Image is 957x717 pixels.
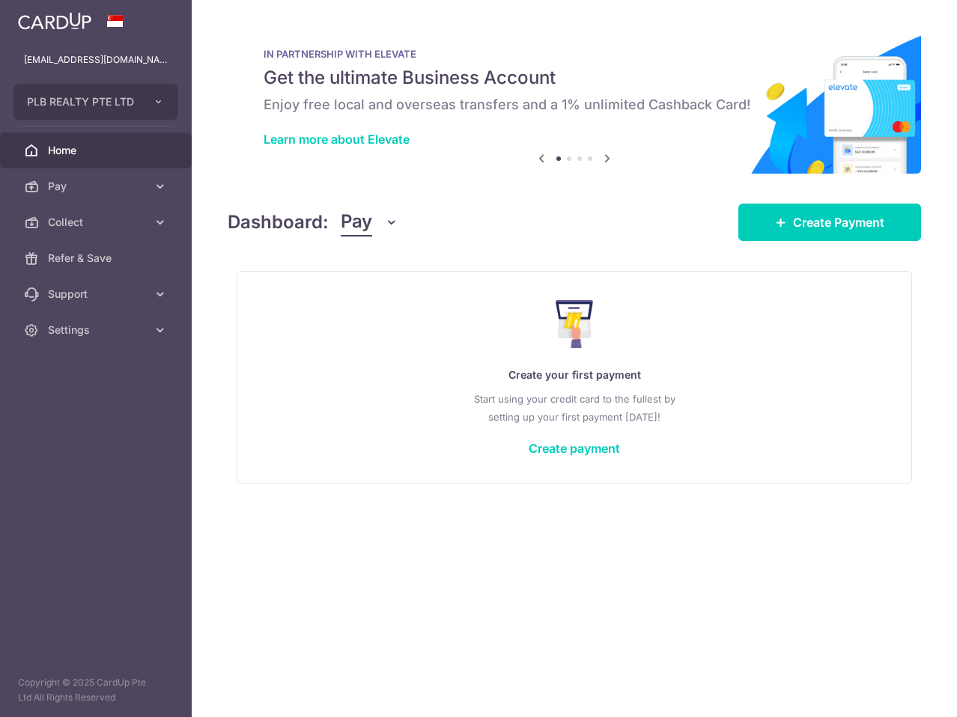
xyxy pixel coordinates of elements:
[793,213,884,231] span: Create Payment
[264,132,410,147] a: Learn more about Elevate
[267,390,881,426] p: Start using your credit card to the fullest by setting up your first payment [DATE]!
[48,179,147,194] span: Pay
[738,204,921,241] a: Create Payment
[264,96,885,114] h6: Enjoy free local and overseas transfers and a 1% unlimited Cashback Card!
[24,52,168,67] p: [EMAIL_ADDRESS][DOMAIN_NAME]
[48,287,147,302] span: Support
[48,143,147,158] span: Home
[267,366,881,384] p: Create your first payment
[341,208,398,237] button: Pay
[13,84,178,120] button: PLB REALTY PTE LTD
[48,323,147,338] span: Settings
[529,441,620,456] a: Create payment
[228,209,329,236] h4: Dashboard:
[264,48,885,60] p: IN PARTNERSHIP WITH ELEVATE
[48,215,147,230] span: Collect
[48,251,147,266] span: Refer & Save
[18,12,91,30] img: CardUp
[341,208,372,237] span: Pay
[264,66,885,90] h5: Get the ultimate Business Account
[556,300,594,348] img: Make Payment
[228,24,921,174] img: Renovation banner
[27,94,138,109] span: PLB REALTY PTE LTD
